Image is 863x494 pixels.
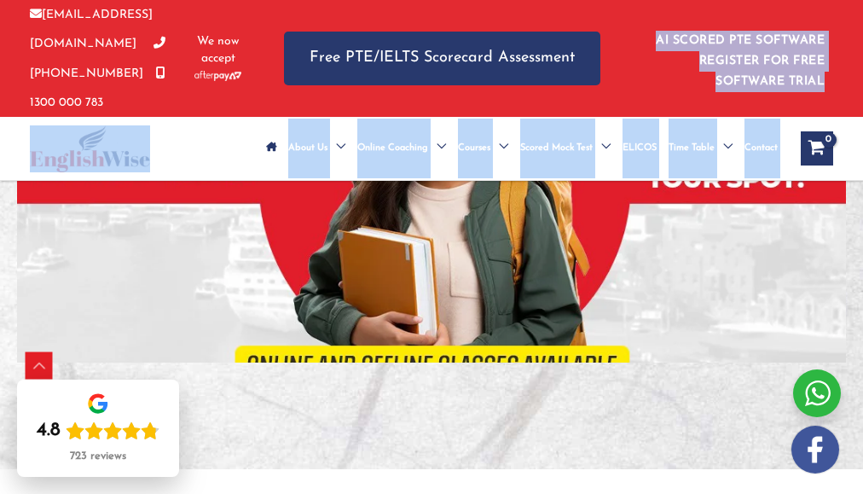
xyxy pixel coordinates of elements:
span: Menu Toggle [715,119,733,178]
div: 4.8 [37,419,61,443]
span: Menu Toggle [428,119,446,178]
span: Online Coaching [357,119,428,178]
span: Menu Toggle [327,119,345,178]
a: 1300 000 783 [30,67,165,109]
div: Rating: 4.8 out of 5 [37,419,159,443]
span: Contact [744,119,778,178]
a: Contact [738,119,784,178]
span: Menu Toggle [490,119,508,178]
a: Free PTE/IELTS Scorecard Assessment [284,32,600,85]
img: white-facebook.png [791,426,839,474]
a: About UsMenu Toggle [282,119,351,178]
img: Afterpay-Logo [194,71,241,80]
a: View Shopping Cart, empty [801,131,833,166]
span: Time Table [669,119,715,178]
span: Menu Toggle [593,119,611,178]
a: Online CoachingMenu Toggle [351,119,452,178]
a: AI SCORED PTE SOFTWARE REGISTER FOR FREE SOFTWARE TRIAL [656,34,825,88]
span: We now accept [194,33,241,67]
nav: Site Navigation: Main Menu [260,119,784,178]
img: cropped-ew-logo [30,125,150,172]
a: ELICOS [617,119,663,178]
a: [PHONE_NUMBER] [30,38,165,79]
a: CoursesMenu Toggle [452,119,514,178]
div: 723 reviews [70,450,126,463]
a: [EMAIL_ADDRESS][DOMAIN_NAME] [30,9,153,50]
aside: Header Widget 1 [634,20,833,96]
a: Time TableMenu Toggle [663,119,738,178]
span: ELICOS [623,119,657,178]
span: Scored Mock Test [520,119,593,178]
a: Scored Mock TestMenu Toggle [514,119,617,178]
span: About Us [288,119,327,178]
span: Courses [458,119,490,178]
